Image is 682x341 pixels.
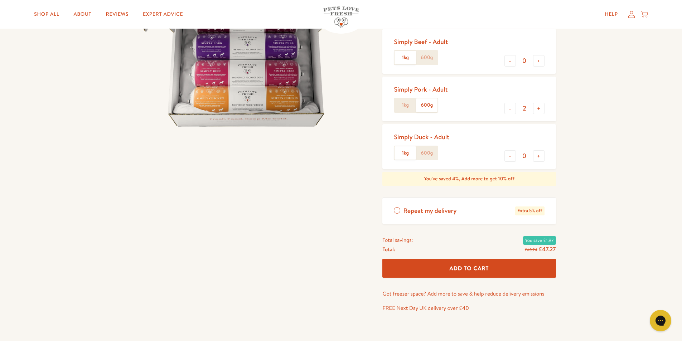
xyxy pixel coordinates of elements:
[382,289,556,298] p: Got freezer space? Add more to save & help reduce delivery emissions
[382,259,556,278] button: Add To Cart
[323,6,359,28] img: Pets Love Fresh
[28,7,65,21] a: Shop All
[394,133,449,141] div: Simply Duck - Adult
[394,85,448,93] div: Simply Pork - Adult
[450,264,489,272] span: Add To Cart
[382,303,556,313] p: FREE Next Day UK delivery over £40
[395,146,416,160] label: 1kg
[599,7,624,21] a: Help
[539,245,556,253] span: £47.27
[533,55,545,67] button: +
[100,7,134,21] a: Reviews
[533,150,545,162] button: +
[515,206,544,215] span: Extra 5% off
[395,51,416,64] label: 1kg
[416,146,437,160] label: 600g
[403,206,456,215] span: Repeat my delivery
[523,236,556,245] span: You save £1.97
[646,307,675,334] iframe: Gorgias live chat messenger
[504,150,516,162] button: -
[137,7,189,21] a: Expert Advice
[382,172,556,186] div: You've saved 4%, Add more to get 10% off
[68,7,97,21] a: About
[525,247,537,253] s: £49.24
[504,103,516,114] button: -
[394,38,448,46] div: Simply Beef - Adult
[504,55,516,67] button: -
[533,103,545,114] button: +
[382,245,395,254] span: Total:
[416,98,437,112] label: 600g
[395,98,416,112] label: 1kg
[382,235,413,245] span: Total savings:
[416,51,437,64] label: 600g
